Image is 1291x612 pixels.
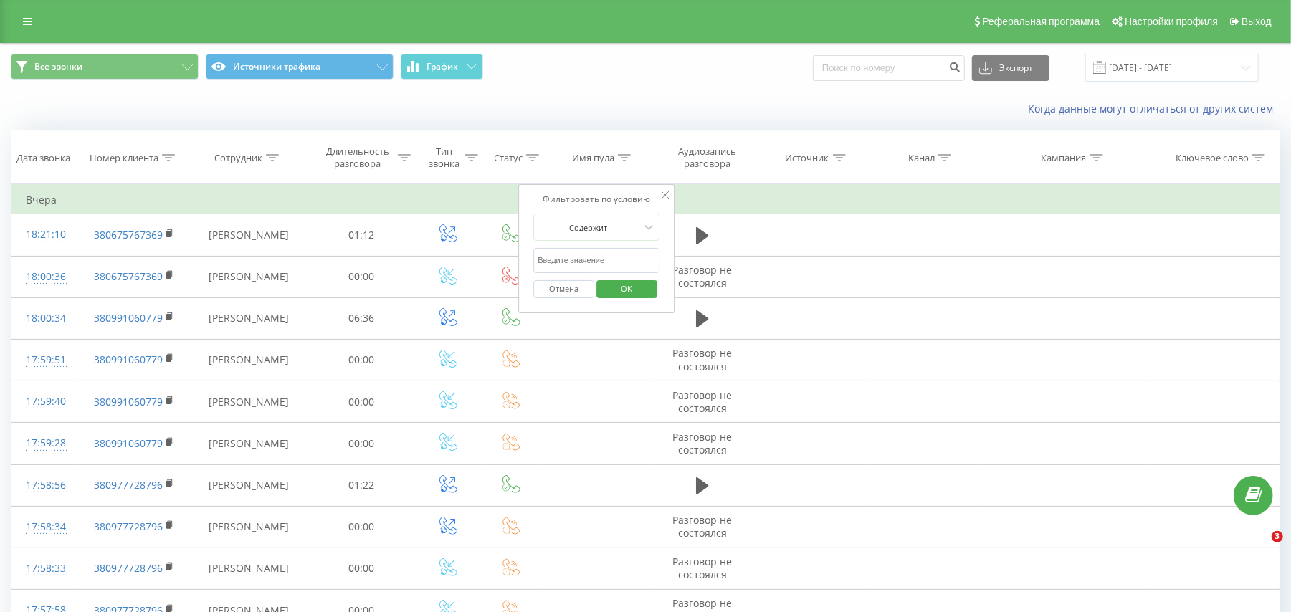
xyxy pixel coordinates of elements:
div: Ключевое слово [1176,152,1249,164]
div: 17:59:28 [26,429,65,457]
button: Источники трафика [206,54,394,80]
div: Имя пула [572,152,614,164]
span: 3 [1272,531,1283,542]
td: 00:00 [308,423,414,464]
td: 00:00 [308,339,414,381]
button: OK [596,280,657,298]
span: Все звонки [34,61,82,72]
span: График [427,62,459,72]
td: 00:00 [308,381,414,423]
a: 380991060779 [94,436,163,450]
input: Поиск по номеру [813,55,965,81]
span: Разговор не состоялся [673,513,733,540]
div: 17:59:51 [26,346,65,374]
div: 18:21:10 [26,221,65,249]
td: 00:00 [308,256,414,297]
span: Выход [1242,16,1272,27]
td: 00:00 [308,548,414,589]
span: Разговор не состоялся [673,555,733,581]
div: Сотрудник [214,152,262,164]
iframe: Intercom live chat [1242,531,1277,565]
td: [PERSON_NAME] [189,423,308,464]
div: Канал [908,152,935,164]
span: Разговор не состоялся [673,388,733,415]
span: Разговор не состоялся [673,263,733,290]
td: 00:00 [308,506,414,548]
a: 380991060779 [94,395,163,408]
span: Реферальная программа [982,16,1100,27]
div: 17:58:33 [26,555,65,583]
td: [PERSON_NAME] [189,381,308,423]
td: [PERSON_NAME] [189,464,308,506]
a: 380977728796 [94,520,163,533]
td: [PERSON_NAME] [189,256,308,297]
span: OK [607,277,647,300]
div: Дата звонка [16,152,70,164]
a: 380977728796 [94,561,163,575]
div: 18:00:36 [26,263,65,291]
a: 380675767369 [94,269,163,283]
td: [PERSON_NAME] [189,506,308,548]
div: Аудиозапись разговора [664,145,750,170]
a: 380991060779 [94,311,163,325]
div: Длительность разговора [321,145,394,170]
div: Статус [494,152,523,164]
div: Номер клиента [90,152,158,164]
td: [PERSON_NAME] [189,339,308,381]
td: [PERSON_NAME] [189,297,308,339]
button: Экспорт [972,55,1049,81]
span: Разговор не состоялся [673,346,733,373]
a: 380675767369 [94,228,163,242]
div: Фильтровать по условию [533,192,659,206]
td: 06:36 [308,297,414,339]
div: Кампания [1042,152,1087,164]
a: 380977728796 [94,478,163,492]
span: Разговор не состоялся [673,430,733,456]
div: Тип звонка [427,145,462,170]
div: 17:59:40 [26,388,65,416]
div: 18:00:34 [26,305,65,333]
span: Настройки профиля [1125,16,1218,27]
a: 380991060779 [94,353,163,366]
div: Источник [786,152,829,164]
td: 01:12 [308,214,414,256]
td: [PERSON_NAME] [189,214,308,256]
a: Когда данные могут отличаться от других систем [1028,102,1280,115]
button: Все звонки [11,54,199,80]
td: 01:22 [308,464,414,506]
div: 17:58:34 [26,513,65,541]
td: [PERSON_NAME] [189,548,308,589]
button: Отмена [533,280,594,298]
input: Введите значение [533,248,659,273]
td: Вчера [11,186,1280,214]
button: График [401,54,483,80]
div: 17:58:56 [26,472,65,499]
